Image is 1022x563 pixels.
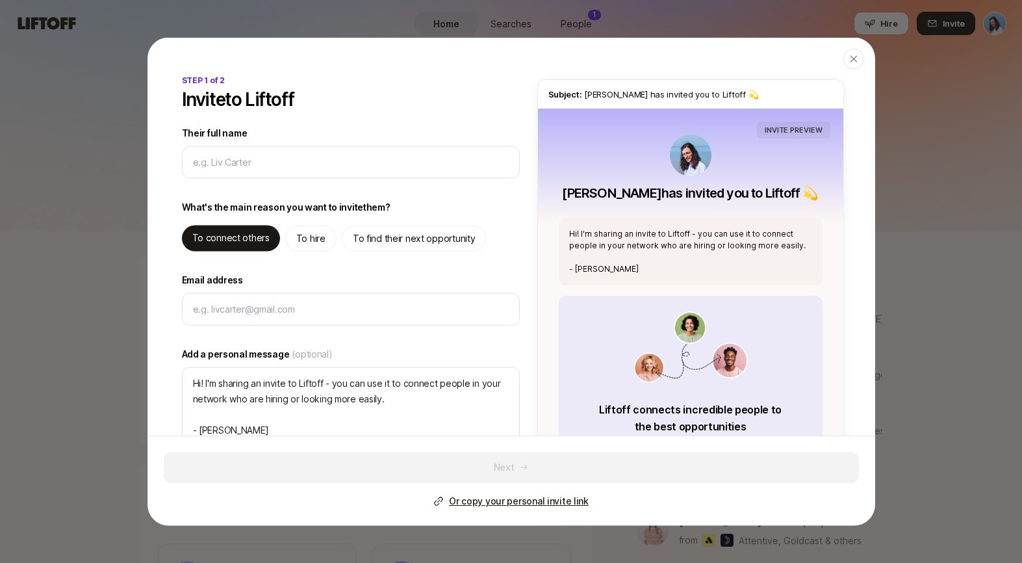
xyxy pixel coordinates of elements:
img: invite_value_prop.png [633,311,748,383]
span: (optional) [292,347,332,362]
p: To find their next opportunity [353,231,476,246]
p: [PERSON_NAME] has invited you to Liftoff 💫 [548,88,833,101]
p: STEP 1 of 2 [182,75,225,86]
input: e.g. livcarter@gmail.com [193,302,509,317]
img: Dan [670,135,711,176]
div: Hi! I'm sharing an invite to Liftoff - you can use it to connect people in your network who are h... [559,218,823,285]
button: Or copy your personal invite link [433,493,589,509]
p: To connect others [192,230,270,246]
p: Or copy your personal invite link [449,493,589,509]
input: e.g. Liv Carter [193,155,509,170]
label: Their full name [182,125,520,141]
p: To hire [296,231,326,246]
p: INVITE PREVIEW [765,124,822,136]
p: What's the main reason you want to invite them ? [182,200,390,215]
label: Email address [182,272,520,288]
p: Liftoff connects incredible people to the best opportunities [597,401,784,435]
p: [PERSON_NAME] has invited you to Liftoff 💫 [562,184,818,202]
label: Add a personal message [182,347,520,362]
textarea: Hi! I'm sharing an invite to Liftoff - you can use it to connect people in your network who are h... [182,367,520,447]
span: Subject: [548,89,582,99]
p: Invite to Liftoff [182,89,294,110]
